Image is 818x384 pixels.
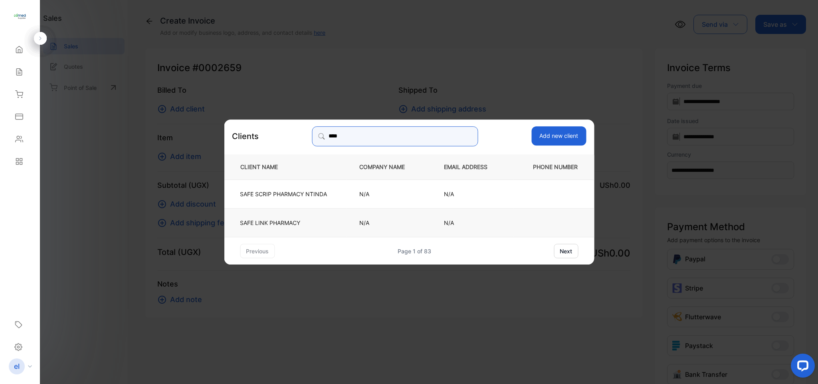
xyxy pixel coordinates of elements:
[359,190,418,198] p: N/A
[444,219,500,227] p: N/A
[359,219,418,227] p: N/A
[398,247,431,255] div: Page 1 of 83
[527,163,581,171] p: PHONE NUMBER
[240,244,275,258] button: previous
[14,10,26,22] img: logo
[237,163,333,171] p: CLIENT NAME
[14,361,20,372] p: el
[240,190,327,198] p: SAFE SCRIP PHARMACY NTINDA
[444,190,500,198] p: N/A
[444,163,500,171] p: EMAIL ADDRESS
[554,244,578,258] button: next
[784,350,818,384] iframe: LiveChat chat widget
[531,126,586,145] button: Add new client
[232,130,259,142] p: Clients
[359,163,418,171] p: COMPANY NAME
[240,219,327,227] p: SAFE LINK PHARMACY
